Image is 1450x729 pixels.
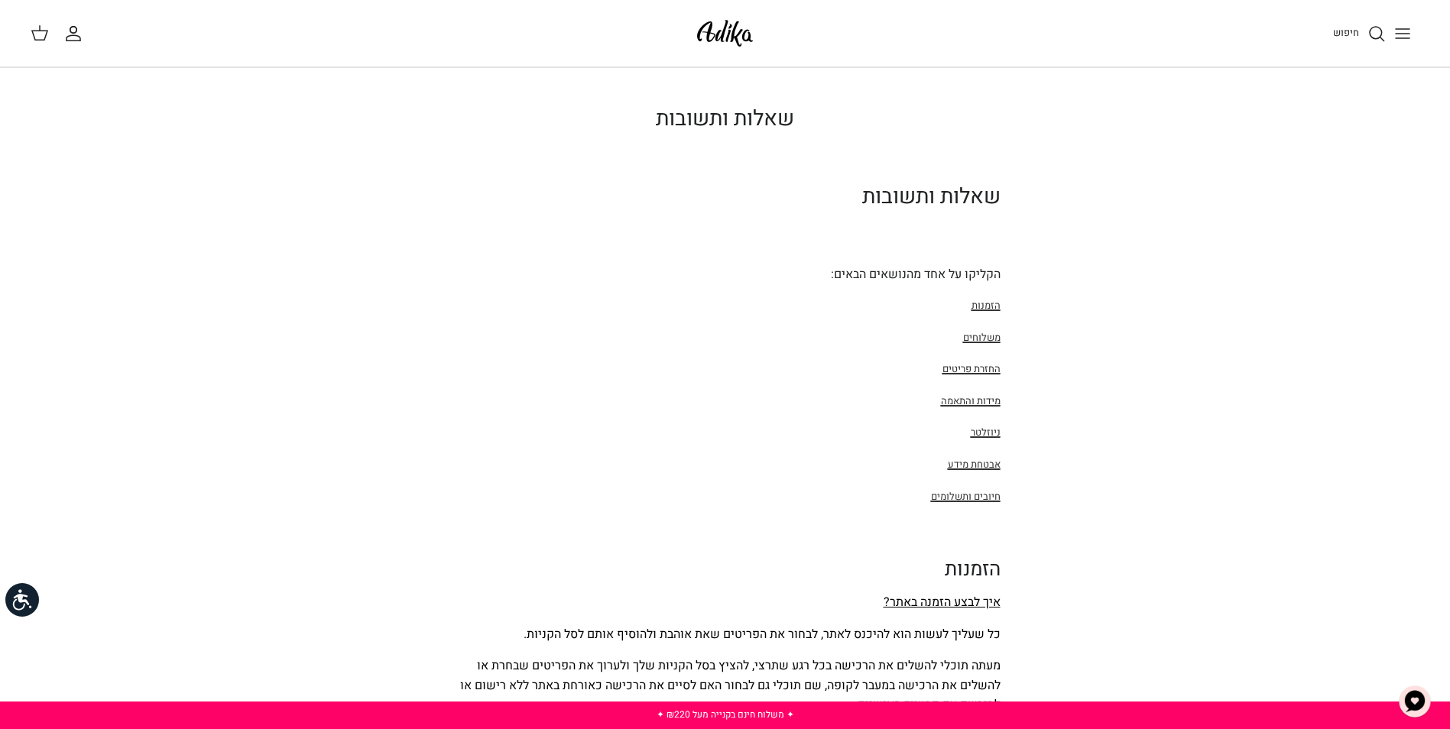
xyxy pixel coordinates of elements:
[831,265,1001,283] span: הקליקו על אחד מהנושאים הבאים:
[450,184,1001,210] h1: שאלות ותשובות
[942,361,1001,376] a: החזרת פריטים
[971,425,1001,439] a: ניוזלטר
[64,24,89,43] a: החשבון שלי
[450,558,1001,582] h2: הזמנות
[1386,17,1419,50] button: Toggle menu
[1392,679,1438,724] button: צ'אט
[460,656,1001,714] span: מעתה תוכלי להשלים את הרכישה בכל רגע שתרצי, להציץ בסל הקניות שלך ולערוך את הפריטים שבחרת או להשלים...
[1333,25,1359,40] span: חיפוש
[941,394,1001,408] a: מידות והתאמה
[693,15,757,51] img: Adika IL
[657,708,794,721] a: ✦ משלוח חינם בקנייה מעל ₪220 ✦
[948,457,1001,471] a: אבטחת מידע
[884,593,1001,611] span: איך לבצע הזמנה באתר?
[963,330,1001,345] a: משלוחים
[972,298,1001,313] a: הזמנות
[1333,24,1386,43] a: חיפוש
[524,625,1001,643] span: כל שעליך לעשות הוא להיכנס לאתר, לבחור את הפריטים שאת אוהבת ולהוסיף אותם לסל הקניות.
[931,489,1001,504] a: חיובים ותשלומים
[450,106,1001,132] h1: שאלות ותשובות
